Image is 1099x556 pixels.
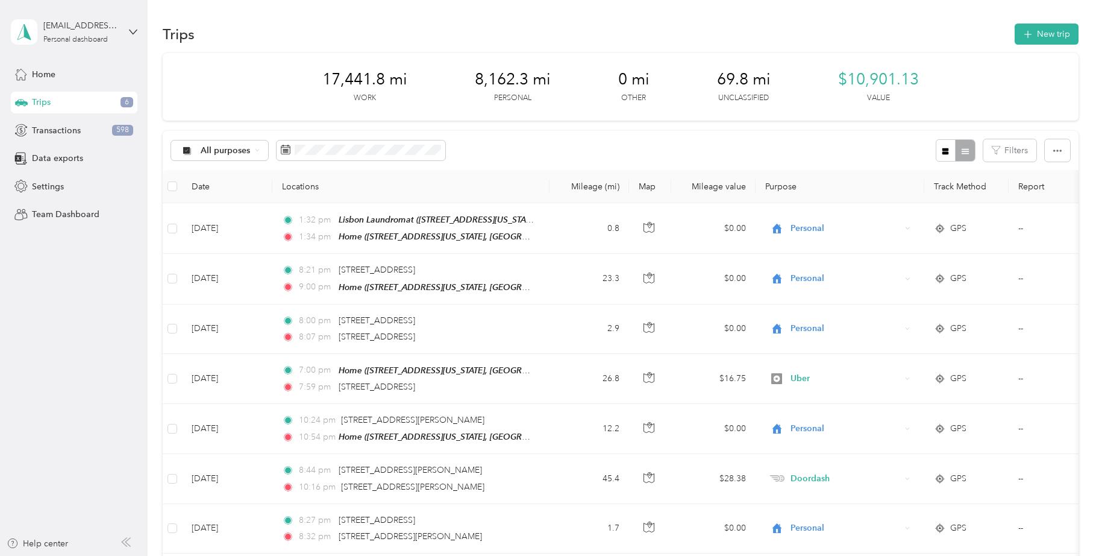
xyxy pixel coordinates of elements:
[475,70,551,89] span: 8,162.3 mi
[299,514,333,527] span: 8:27 pm
[299,414,336,427] span: 10:24 pm
[950,522,966,535] span: GPS
[32,96,51,109] span: Trips
[182,504,272,554] td: [DATE]
[299,481,336,494] span: 10:16 pm
[950,372,966,385] span: GPS
[549,504,629,554] td: 1.7
[7,537,68,550] button: Help center
[950,472,966,485] span: GPS
[43,36,108,43] div: Personal dashboard
[549,305,629,354] td: 2.9
[32,68,55,81] span: Home
[671,305,756,354] td: $0.00
[771,373,782,384] img: Legacy Icon [Uber]
[924,170,1009,203] th: Track Method
[671,254,756,304] td: $0.00
[182,170,272,203] th: Date
[341,415,484,425] span: [STREET_ADDRESS][PERSON_NAME]
[950,322,966,335] span: GPS
[838,70,919,89] span: $10,901.13
[549,203,629,254] td: 0.8
[299,431,333,444] span: 10:54 pm
[339,365,624,376] span: Home ([STREET_ADDRESS][US_STATE], [GEOGRAPHIC_DATA], [US_STATE])
[299,280,333,294] span: 9:00 pm
[341,482,484,492] span: [STREET_ADDRESS][PERSON_NAME]
[671,170,756,203] th: Mileage value
[791,322,901,335] span: Personal
[299,464,333,477] span: 8:44 pm
[791,522,901,535] span: Personal
[549,254,629,304] td: 23.3
[182,354,272,404] td: [DATE]
[32,152,83,165] span: Data exports
[339,531,482,542] span: [STREET_ADDRESS][PERSON_NAME]
[339,515,415,525] span: [STREET_ADDRESS]
[163,28,195,40] h1: Trips
[299,381,333,394] span: 7:59 pm
[272,170,549,203] th: Locations
[867,93,890,104] p: Value
[671,504,756,554] td: $0.00
[299,314,333,327] span: 8:00 pm
[950,222,966,235] span: GPS
[717,70,771,89] span: 69.8 mi
[549,354,629,404] td: 26.8
[791,472,901,485] span: Doordash
[791,222,901,235] span: Personal
[621,93,646,104] p: Other
[950,272,966,285] span: GPS
[629,170,671,203] th: Map
[299,364,333,377] span: 7:00 pm
[339,265,415,275] span: [STREET_ADDRESS]
[671,454,756,504] td: $28.38
[339,315,415,326] span: [STREET_ADDRESS]
[299,330,333,344] span: 8:07 pm
[791,372,901,385] span: Uber
[339,215,539,225] span: Lisbon Laundromat ([STREET_ADDRESS][US_STATE])
[339,465,482,475] span: [STREET_ADDRESS][PERSON_NAME]
[718,93,769,104] p: Unclassified
[791,422,901,435] span: Personal
[769,475,784,482] img: Legacy Icon [Doordash]
[299,230,333,244] span: 1:34 pm
[201,147,251,155] span: All purposes
[112,125,133,136] span: 598
[549,170,629,203] th: Mileage (mi)
[791,272,901,285] span: Personal
[182,254,272,304] td: [DATE]
[182,404,272,454] td: [DATE]
[32,124,81,137] span: Transactions
[182,454,272,504] td: [DATE]
[32,208,99,221] span: Team Dashboard
[618,70,650,89] span: 0 mi
[671,354,756,404] td: $16.75
[339,432,624,442] span: Home ([STREET_ADDRESS][US_STATE], [GEOGRAPHIC_DATA], [US_STATE])
[339,232,624,242] span: Home ([STREET_ADDRESS][US_STATE], [GEOGRAPHIC_DATA], [US_STATE])
[354,93,376,104] p: Work
[322,70,407,89] span: 17,441.8 mi
[983,139,1036,162] button: Filters
[950,422,966,435] span: GPS
[299,213,333,227] span: 1:32 pm
[32,180,64,193] span: Settings
[299,264,333,277] span: 8:21 pm
[339,282,624,292] span: Home ([STREET_ADDRESS][US_STATE], [GEOGRAPHIC_DATA], [US_STATE])
[549,454,629,504] td: 45.4
[549,404,629,454] td: 12.2
[1015,24,1079,45] button: New trip
[671,203,756,254] td: $0.00
[339,332,415,342] span: [STREET_ADDRESS]
[1032,488,1099,556] iframe: Everlance-gr Chat Button Frame
[756,170,924,203] th: Purpose
[182,305,272,354] td: [DATE]
[339,382,415,392] span: [STREET_ADDRESS]
[494,93,531,104] p: Personal
[671,404,756,454] td: $0.00
[43,19,119,32] div: [EMAIL_ADDRESS][DOMAIN_NAME]
[182,203,272,254] td: [DATE]
[299,530,333,543] span: 8:32 pm
[121,97,133,108] span: 6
